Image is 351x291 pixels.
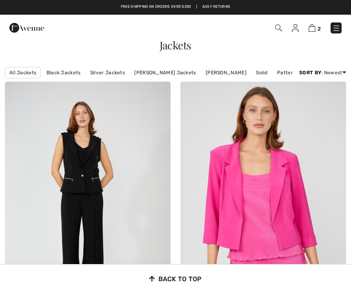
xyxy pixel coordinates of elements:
[299,69,346,76] div: : Newest
[42,67,85,78] a: Black Jackets
[309,24,315,32] img: Shopping Bag
[196,4,197,10] span: |
[121,4,191,10] a: Free shipping on orders over $250
[309,23,321,33] a: 2
[9,23,44,31] a: 1ère Avenue
[252,67,272,78] a: Solid
[275,24,282,31] img: Search
[273,67,300,78] a: Pattern
[292,24,299,32] img: My Info
[299,70,321,76] strong: Sort By
[130,67,200,78] a: [PERSON_NAME] Jackets
[202,67,251,78] a: [PERSON_NAME]
[332,24,340,32] img: Menu
[9,20,44,36] img: 1ère Avenue
[160,38,191,52] span: Jackets
[5,67,41,78] a: All Jackets
[202,4,231,10] a: Easy Returns
[318,26,321,32] span: 2
[86,67,129,78] a: Silver Jackets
